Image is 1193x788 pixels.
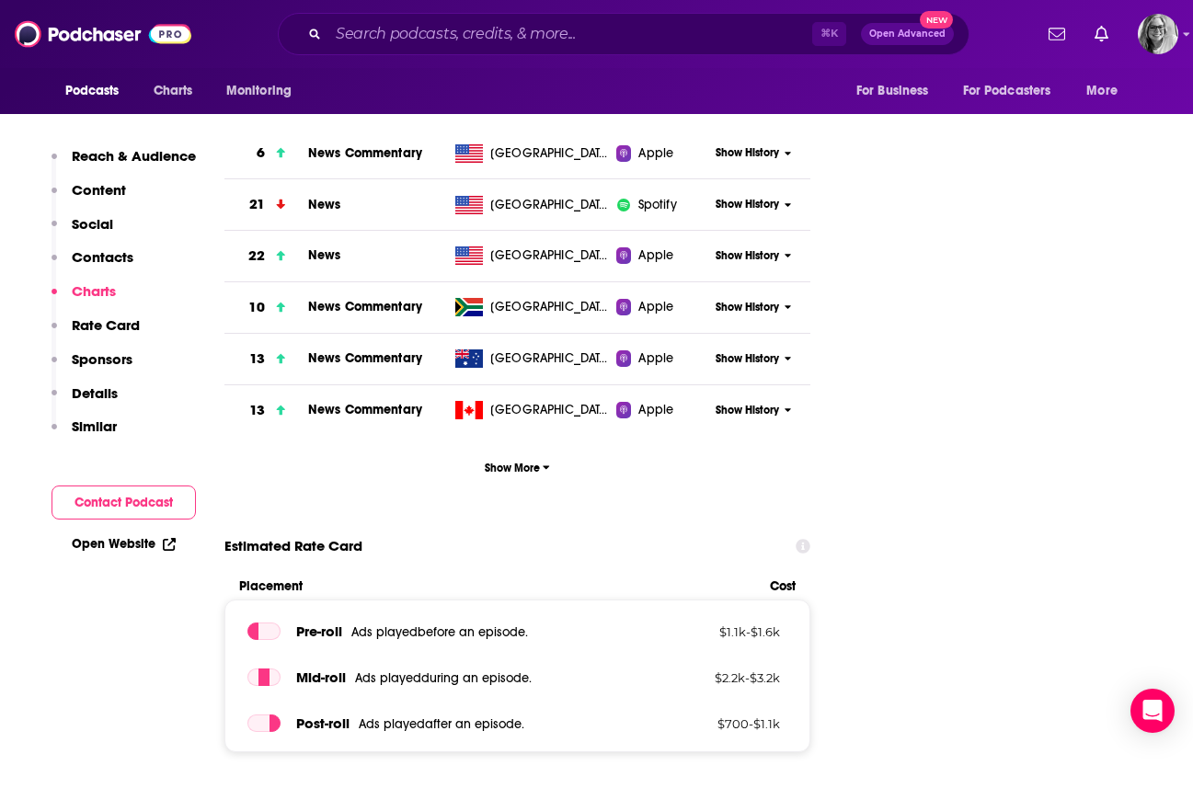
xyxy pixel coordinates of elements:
[249,348,265,370] h3: 13
[72,417,117,435] p: Similar
[224,128,308,178] a: 6
[72,350,132,368] p: Sponsors
[485,462,550,474] span: Show More
[1073,74,1141,108] button: open menu
[709,351,797,367] button: Show History
[52,215,113,249] button: Social
[448,401,616,419] a: [GEOGRAPHIC_DATA]
[72,215,113,233] p: Social
[638,298,673,316] span: Apple
[224,231,308,281] a: 22
[213,74,315,108] button: open menu
[951,74,1078,108] button: open menu
[616,246,709,265] a: Apple
[843,74,952,108] button: open menu
[638,401,673,419] span: Apple
[490,298,610,316] span: South Africa
[278,13,969,55] div: Search podcasts, credits, & more...
[1130,689,1175,733] div: Open Intercom Messenger
[448,298,616,316] a: [GEOGRAPHIC_DATA]
[770,578,796,594] span: Cost
[963,78,1051,104] span: For Podcasters
[616,401,709,419] a: Apple
[308,197,341,212] a: News
[15,17,191,51] img: Podchaser - Follow, Share and Rate Podcasts
[709,248,797,264] button: Show History
[72,384,118,402] p: Details
[257,143,265,164] h3: 6
[709,145,797,161] button: Show History
[52,350,132,384] button: Sponsors
[308,402,422,417] a: News Commentary
[52,316,140,350] button: Rate Card
[920,11,953,29] span: New
[1138,14,1178,54] img: User Profile
[308,350,422,366] a: News Commentary
[224,334,308,384] a: 13
[52,384,118,418] button: Details
[249,400,265,421] h3: 13
[52,248,133,282] button: Contacts
[52,485,196,520] button: Contact Podcast
[616,198,631,212] img: iconImage
[224,451,811,485] button: Show More
[448,349,616,368] a: [GEOGRAPHIC_DATA]
[224,179,308,230] a: 21
[142,74,204,108] a: Charts
[716,300,779,315] span: Show History
[52,282,116,316] button: Charts
[72,536,176,552] a: Open Website
[638,246,673,265] span: Apple
[239,578,755,594] span: Placement
[709,197,797,212] button: Show History
[248,246,265,267] h3: 22
[716,197,779,212] span: Show History
[248,297,265,318] h3: 10
[351,624,528,640] span: Ads played before an episode .
[812,22,846,46] span: ⌘ K
[328,19,812,49] input: Search podcasts, credits, & more...
[861,23,954,45] button: Open AdvancedNew
[660,670,780,685] p: $ 2.2k - $ 3.2k
[716,403,779,418] span: Show History
[1087,18,1116,50] a: Show notifications dropdown
[490,401,610,419] span: Canada
[638,349,673,368] span: Apple
[616,349,709,368] a: Apple
[226,78,292,104] span: Monitoring
[716,145,779,161] span: Show History
[359,716,524,732] span: Ads played after an episode .
[616,144,709,163] a: Apple
[716,351,779,367] span: Show History
[638,196,677,214] span: Spotify
[490,246,610,265] span: United States
[296,622,342,640] span: Pre -roll
[616,298,709,316] a: Apple
[709,403,797,418] button: Show History
[448,196,616,214] a: [GEOGRAPHIC_DATA]
[52,74,143,108] button: open menu
[448,144,616,163] a: [GEOGRAPHIC_DATA]
[856,78,929,104] span: For Business
[308,299,422,314] a: News Commentary
[308,247,341,263] a: News
[72,316,140,334] p: Rate Card
[660,716,780,731] p: $ 700 - $ 1.1k
[660,624,780,639] p: $ 1.1k - $ 1.6k
[869,29,946,39] span: Open Advanced
[1138,14,1178,54] button: Show profile menu
[308,145,422,161] a: News Commentary
[709,300,797,315] button: Show History
[490,349,610,368] span: Australia
[616,196,709,214] a: iconImageSpotify
[224,529,362,564] span: Estimated Rate Card
[249,194,265,215] h3: 21
[296,714,350,732] span: Post -roll
[52,147,196,181] button: Reach & Audience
